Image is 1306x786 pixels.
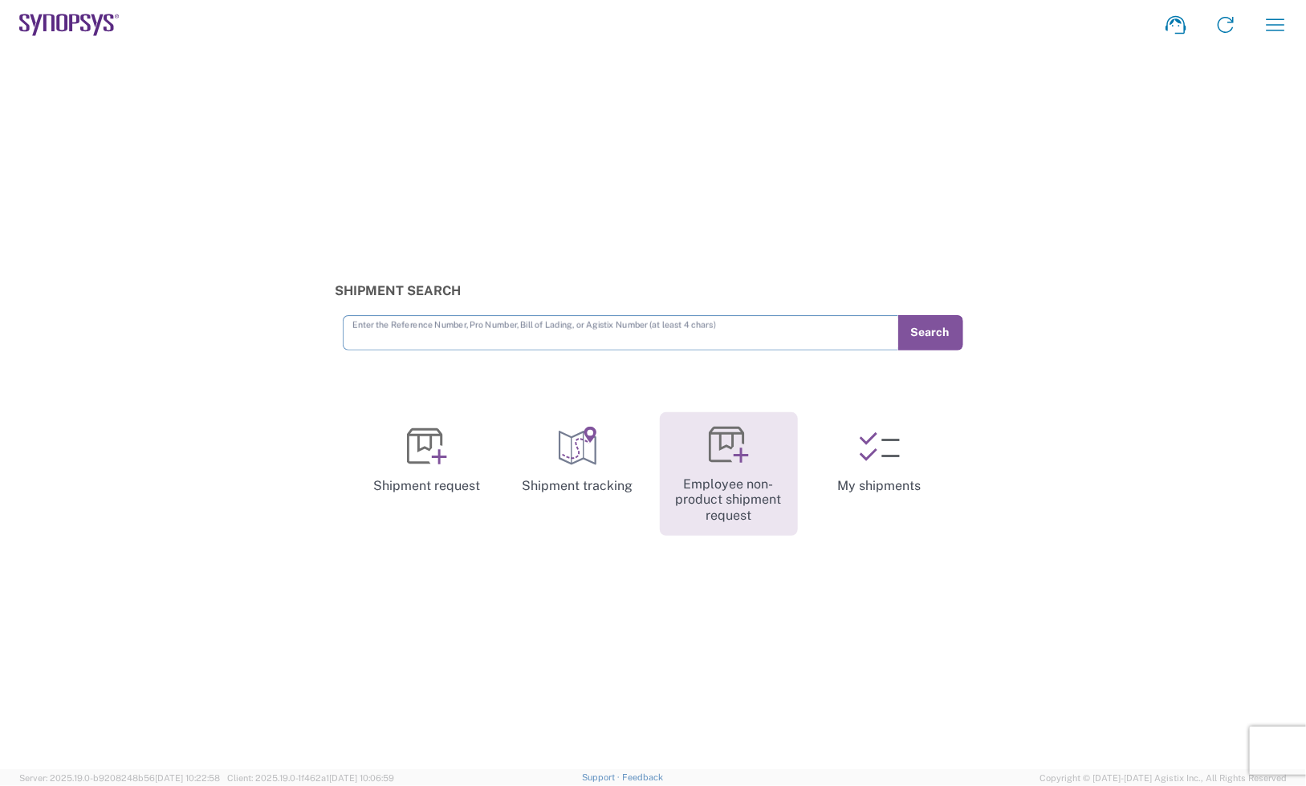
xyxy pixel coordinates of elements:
span: [DATE] 10:22:58 [155,773,220,783]
span: Server: 2025.19.0-b9208248b56 [19,773,220,783]
a: My shipments [811,412,949,508]
h3: Shipment Search [335,283,971,298]
a: Employee non-product shipment request [660,412,798,537]
a: Shipment request [358,412,496,508]
button: Search [898,315,963,350]
a: Feedback [622,772,663,782]
a: Shipment tracking [509,412,647,508]
a: Support [582,772,622,782]
span: Copyright © [DATE]-[DATE] Agistix Inc., All Rights Reserved [1040,771,1287,785]
span: [DATE] 10:06:59 [329,773,394,783]
span: Client: 2025.19.0-1f462a1 [227,773,394,783]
